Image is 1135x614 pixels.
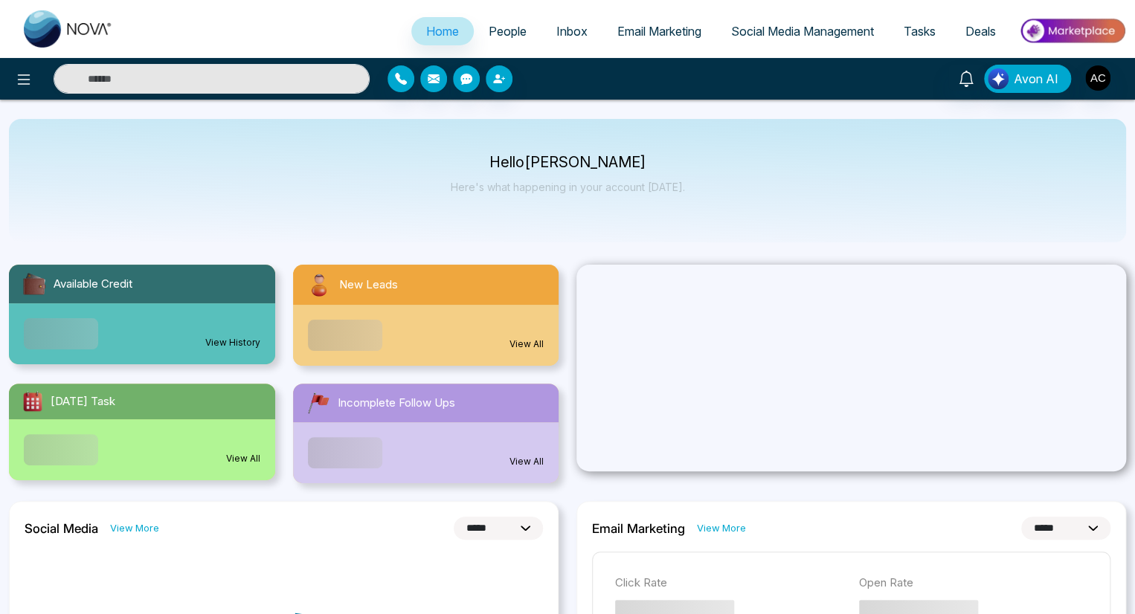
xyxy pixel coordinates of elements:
img: Lead Flow [988,68,1009,89]
a: View All [509,455,544,468]
img: followUps.svg [305,390,332,416]
span: Social Media Management [731,24,874,39]
img: availableCredit.svg [21,271,48,297]
a: View More [110,521,159,535]
img: todayTask.svg [21,390,45,413]
a: Email Marketing [602,17,716,45]
a: View History [205,336,260,349]
span: Home [426,24,459,39]
a: View All [226,452,260,465]
p: Open Rate [859,575,1088,592]
span: [DATE] Task [51,393,115,410]
img: User Avatar [1085,65,1110,91]
span: Available Credit [54,276,132,293]
h2: Social Media [25,521,98,536]
span: Email Marketing [617,24,701,39]
button: Avon AI [984,65,1071,93]
p: Click Rate [615,575,844,592]
img: Market-place.gif [1018,14,1126,48]
a: Deals [951,17,1011,45]
a: Home [411,17,474,45]
span: Inbox [556,24,588,39]
a: Incomplete Follow UpsView All [284,384,568,483]
span: People [489,24,527,39]
span: Tasks [904,24,936,39]
a: Inbox [541,17,602,45]
a: Tasks [889,17,951,45]
img: newLeads.svg [305,271,333,299]
span: New Leads [339,277,398,294]
a: People [474,17,541,45]
a: View All [509,337,544,351]
span: Incomplete Follow Ups [338,395,455,412]
img: Nova CRM Logo [24,10,113,48]
a: Social Media Management [716,17,889,45]
span: Deals [965,24,996,39]
a: View More [697,521,746,535]
span: Avon AI [1014,70,1058,88]
a: New LeadsView All [284,265,568,366]
p: Here's what happening in your account [DATE]. [451,181,685,193]
h2: Email Marketing [592,521,685,536]
p: Hello [PERSON_NAME] [451,156,685,169]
